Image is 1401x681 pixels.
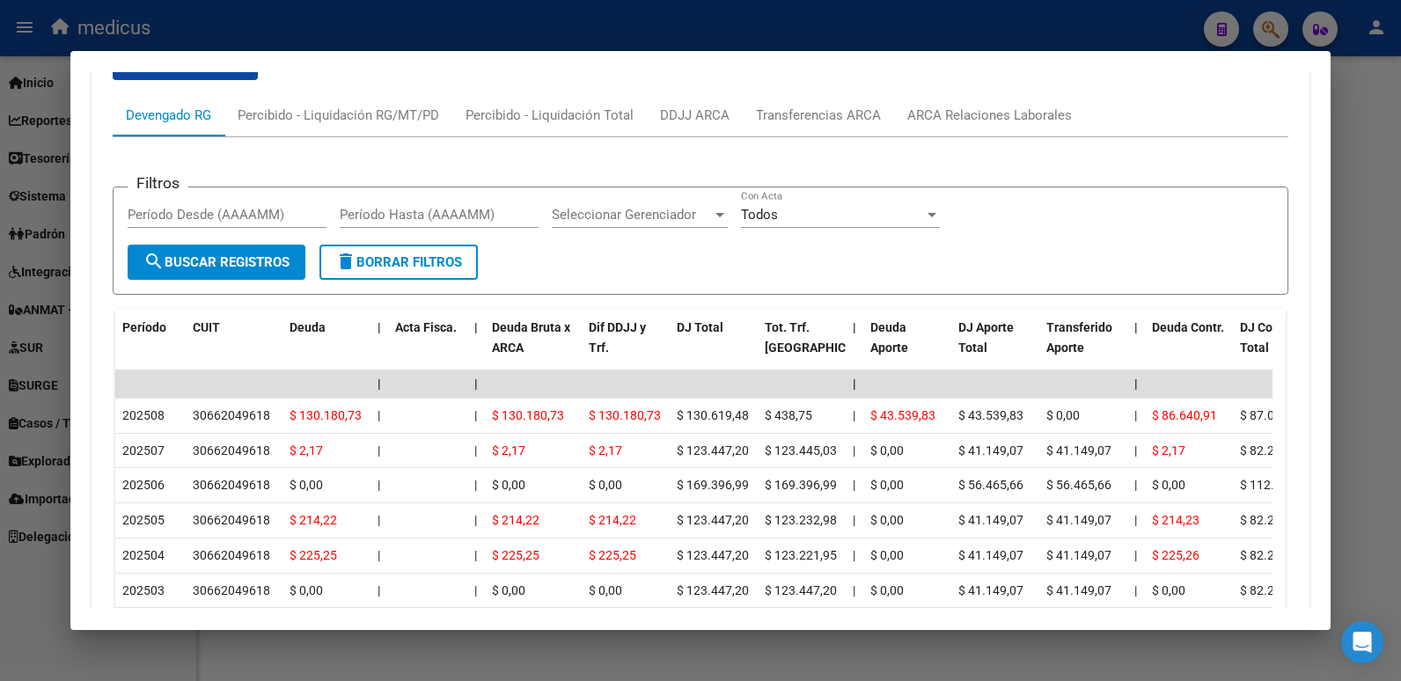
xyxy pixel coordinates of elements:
[1152,478,1185,492] span: $ 0,00
[870,320,908,355] span: Deuda Aporte
[958,408,1023,422] span: $ 43.539,83
[1046,443,1111,458] span: $ 41.149,07
[1127,309,1145,386] datatable-header-cell: |
[122,320,166,334] span: Período
[677,513,749,527] span: $ 123.447,20
[378,513,380,527] span: |
[958,320,1014,355] span: DJ Aporte Total
[1134,478,1137,492] span: |
[186,309,282,386] datatable-header-cell: CUIT
[378,320,381,334] span: |
[474,583,477,597] span: |
[853,377,856,391] span: |
[474,548,477,562] span: |
[282,309,370,386] datatable-header-cell: Deuda
[290,320,326,334] span: Deuda
[1134,377,1138,391] span: |
[958,478,1023,492] span: $ 56.465,66
[319,245,478,280] button: Borrar Filtros
[193,581,270,601] div: 30662049618
[1240,478,1312,492] span: $ 112.931,33
[765,583,837,597] span: $ 123.447,20
[143,254,290,270] span: Buscar Registros
[492,408,564,422] span: $ 130.180,73
[128,245,305,280] button: Buscar Registros
[1152,513,1199,527] span: $ 214,23
[370,309,388,386] datatable-header-cell: |
[122,513,165,527] span: 202505
[589,408,661,422] span: $ 130.180,73
[677,320,723,334] span: DJ Total
[395,320,457,334] span: Acta Fisca.
[1134,548,1137,562] span: |
[378,478,380,492] span: |
[466,106,634,125] div: Percibido - Liquidación Total
[1240,408,1305,422] span: $ 87.079,65
[677,583,749,597] span: $ 123.447,20
[958,548,1023,562] span: $ 41.149,07
[238,106,439,125] div: Percibido - Liquidación RG/MT/PD
[492,583,525,597] span: $ 0,00
[1046,408,1080,422] span: $ 0,00
[492,443,525,458] span: $ 2,17
[765,443,837,458] span: $ 123.445,03
[193,406,270,426] div: 30662049618
[589,443,622,458] span: $ 2,17
[1134,443,1137,458] span: |
[870,408,935,422] span: $ 43.539,83
[907,106,1072,125] div: ARCA Relaciones Laborales
[758,309,846,386] datatable-header-cell: Tot. Trf. Bruto
[193,320,220,334] span: CUIT
[677,408,749,422] span: $ 130.619,48
[1134,320,1138,334] span: |
[863,309,951,386] datatable-header-cell: Deuda Aporte
[492,478,525,492] span: $ 0,00
[388,309,467,386] datatable-header-cell: Acta Fisca.
[1145,309,1233,386] datatable-header-cell: Deuda Contr.
[290,443,323,458] span: $ 2,17
[677,548,749,562] span: $ 123.447,20
[1134,513,1137,527] span: |
[1046,548,1111,562] span: $ 41.149,07
[1039,309,1127,386] datatable-header-cell: Transferido Aporte
[1240,513,1305,527] span: $ 82.298,13
[1134,583,1137,597] span: |
[474,513,477,527] span: |
[290,513,337,527] span: $ 214,22
[290,478,323,492] span: $ 0,00
[126,106,211,125] div: Devengado RG
[677,443,749,458] span: $ 123.447,20
[589,548,636,562] span: $ 225,25
[492,548,539,562] span: $ 225,25
[677,478,749,492] span: $ 169.396,99
[474,408,477,422] span: |
[378,443,380,458] span: |
[290,583,323,597] span: $ 0,00
[670,309,758,386] datatable-header-cell: DJ Total
[589,583,622,597] span: $ 0,00
[589,478,622,492] span: $ 0,00
[660,106,730,125] div: DDJJ ARCA
[474,320,478,334] span: |
[1341,621,1383,663] div: Open Intercom Messenger
[765,548,837,562] span: $ 123.221,95
[958,443,1023,458] span: $ 41.149,07
[1152,548,1199,562] span: $ 225,26
[853,583,855,597] span: |
[485,309,582,386] datatable-header-cell: Deuda Bruta x ARCA
[1152,443,1185,458] span: $ 2,17
[582,309,670,386] datatable-header-cell: Dif DDJJ y Trf.
[1046,583,1111,597] span: $ 41.149,07
[756,106,881,125] div: Transferencias ARCA
[951,309,1039,386] datatable-header-cell: DJ Aporte Total
[589,320,646,355] span: Dif DDJJ y Trf.
[589,513,636,527] span: $ 214,22
[853,408,855,422] span: |
[1152,408,1217,422] span: $ 86.640,91
[870,443,904,458] span: $ 0,00
[765,408,812,422] span: $ 438,75
[552,207,712,223] span: Seleccionar Gerenciador
[474,377,478,391] span: |
[853,513,855,527] span: |
[958,583,1023,597] span: $ 41.149,07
